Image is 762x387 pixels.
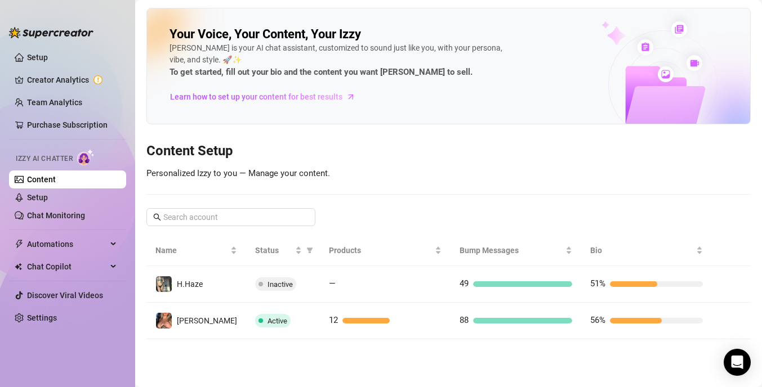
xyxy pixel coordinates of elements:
span: Learn how to set up your content for best results [170,91,342,103]
span: 51% [590,278,605,289]
a: Settings [27,313,57,322]
span: Personalized Izzy to you — Manage your content. [146,168,330,178]
span: filter [304,242,315,259]
span: Inactive [268,280,293,289]
th: Bump Messages [451,235,581,266]
a: Learn how to set up your content for best results [170,88,364,106]
span: Name [155,244,228,256]
img: logo-BBDzfeDw.svg [9,27,93,38]
a: Chat Monitoring [27,211,85,220]
span: 12 [329,315,338,325]
th: Bio [581,235,712,266]
th: Name [146,235,246,266]
span: — [329,278,336,289]
a: Setup [27,193,48,202]
h2: Your Voice, Your Content, Your Izzy [170,26,361,42]
span: thunderbolt [15,240,24,249]
span: H.Haze [177,280,203,289]
img: Chat Copilot [15,263,22,271]
span: search [153,213,161,221]
a: Purchase Subscription [27,116,117,134]
input: Search account [163,211,300,223]
span: Bump Messages [460,244,563,256]
th: Products [320,235,451,266]
a: Discover Viral Videos [27,291,103,300]
img: Kylie [156,313,172,328]
span: 88 [460,315,469,325]
span: 49 [460,278,469,289]
span: filter [306,247,313,254]
span: [PERSON_NAME] [177,316,237,325]
img: ai-chatter-content-library-cLFOSyPT.png [576,9,750,124]
a: Creator Analytics exclamation-circle [27,71,117,89]
img: H.Haze [156,276,172,292]
span: Automations [27,235,107,253]
th: Status [246,235,320,266]
strong: To get started, fill out your bio and the content you want [PERSON_NAME] to sell. [170,67,473,77]
span: Bio [590,244,694,256]
div: [PERSON_NAME] is your AI chat assistant, customized to sound just like you, with your persona, vi... [170,42,507,79]
span: Izzy AI Chatter [16,154,73,164]
img: AI Chatter [77,149,95,165]
a: Team Analytics [27,98,82,107]
a: Setup [27,53,48,62]
div: Open Intercom Messenger [724,349,751,376]
h3: Content Setup [146,142,751,160]
a: Content [27,175,56,184]
span: arrow-right [345,91,357,102]
span: Status [255,244,293,256]
span: Active [268,317,287,325]
span: Chat Copilot [27,258,107,276]
span: Products [329,244,433,256]
span: 56% [590,315,605,325]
